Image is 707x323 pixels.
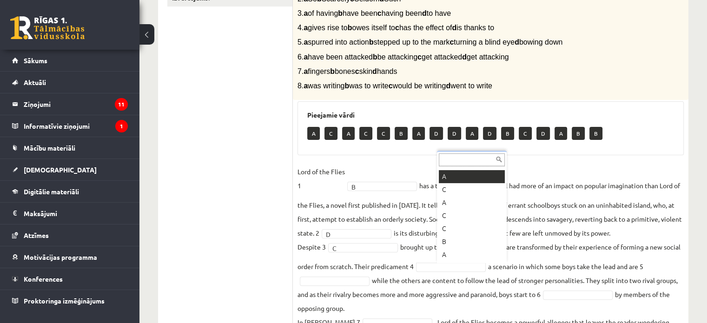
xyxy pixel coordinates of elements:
[439,235,505,248] div: B
[439,196,505,209] div: A
[439,170,505,183] div: A
[439,209,505,222] div: C
[439,248,505,261] div: A
[439,183,505,196] div: C
[439,222,505,235] div: C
